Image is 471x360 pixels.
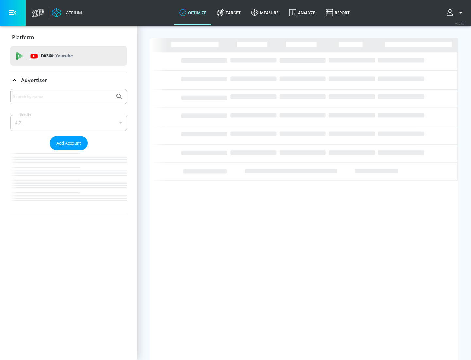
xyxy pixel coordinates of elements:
a: measure [246,1,284,25]
a: optimize [174,1,212,25]
button: Add Account [50,136,88,150]
nav: list of Advertiser [10,150,127,214]
div: DV360: Youtube [10,46,127,66]
div: Advertiser [10,71,127,89]
a: Target [212,1,246,25]
div: Atrium [63,10,82,16]
a: Report [321,1,355,25]
a: Analyze [284,1,321,25]
div: A-Z [10,115,127,131]
label: Sort By [19,112,33,117]
p: Platform [12,34,34,41]
span: v 4.25.2 [455,22,464,25]
div: Platform [10,28,127,46]
span: Add Account [56,139,81,147]
a: Atrium [52,8,82,18]
div: Advertiser [10,89,127,214]
p: DV360: [41,52,73,60]
p: Advertiser [21,77,47,84]
input: Search by name [13,92,112,101]
p: Youtube [55,52,73,59]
